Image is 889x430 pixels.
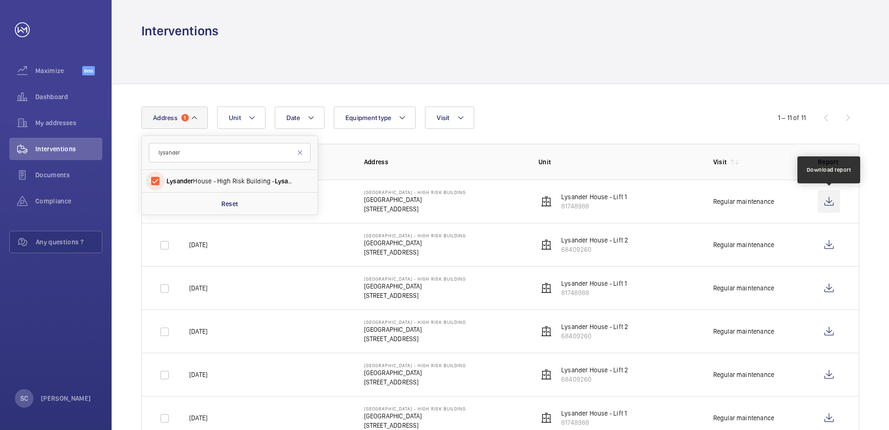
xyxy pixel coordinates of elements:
[541,196,552,207] img: elevator.svg
[713,283,774,293] div: Regular maintenance
[778,113,806,122] div: 1 – 11 of 11
[713,327,774,336] div: Regular maintenance
[334,107,416,129] button: Equipment type
[275,177,301,185] span: Lysander
[41,394,91,403] p: [PERSON_NAME]
[217,107,265,129] button: Unit
[538,157,698,167] p: Unit
[166,176,294,186] span: House - High Risk Building - [STREET_ADDRESS]
[364,363,466,368] p: [GEOGRAPHIC_DATA] - High Risk Building
[364,291,466,300] p: [STREET_ADDRESS]
[141,22,219,40] h1: Interventions
[35,170,102,180] span: Documents
[345,114,391,121] span: Equipment type
[286,114,300,121] span: Date
[364,204,466,214] p: [STREET_ADDRESS]
[35,118,102,128] span: My addresses
[713,157,727,167] p: Visit
[364,334,466,343] p: [STREET_ADDRESS]
[561,322,628,331] p: Lysander House - Lift 2
[364,195,466,204] p: [GEOGRAPHIC_DATA]
[713,370,774,379] div: Regular maintenance
[364,411,466,421] p: [GEOGRAPHIC_DATA]
[561,202,627,211] p: 81748988
[20,394,28,403] p: SC
[82,66,95,75] span: Beta
[364,233,466,238] p: [GEOGRAPHIC_DATA] - High Risk Building
[561,235,628,245] p: Lysander House - Lift 2
[229,114,241,121] span: Unit
[541,412,552,423] img: elevator.svg
[713,197,774,206] div: Regular maintenance
[561,365,628,375] p: Lysander House - Lift 2
[713,413,774,423] div: Regular maintenance
[364,157,524,167] p: Address
[35,92,102,101] span: Dashboard
[153,114,178,121] span: Address
[189,283,207,293] p: [DATE]
[189,413,207,423] p: [DATE]
[364,368,466,377] p: [GEOGRAPHIC_DATA]
[541,282,552,294] img: elevator.svg
[807,166,851,174] div: Download report
[364,276,466,282] p: [GEOGRAPHIC_DATA] - High Risk Building
[364,282,466,291] p: [GEOGRAPHIC_DATA]
[541,239,552,250] img: elevator.svg
[189,370,207,379] p: [DATE]
[364,319,466,325] p: [GEOGRAPHIC_DATA] - High Risk Building
[275,107,325,129] button: Date
[561,375,628,384] p: 68409260
[181,114,189,121] span: 1
[35,66,82,75] span: Maximize
[561,409,627,418] p: Lysander House - Lift 1
[35,196,102,206] span: Compliance
[425,107,474,129] button: Visit
[713,240,774,249] div: Regular maintenance
[364,248,466,257] p: [STREET_ADDRESS]
[561,192,627,202] p: Lysander House - Lift 1
[364,421,466,430] p: [STREET_ADDRESS]
[141,107,208,129] button: Address1
[364,189,466,195] p: [GEOGRAPHIC_DATA] - High Risk Building
[189,327,207,336] p: [DATE]
[149,143,311,162] input: Search by address
[561,288,627,297] p: 81748988
[541,369,552,380] img: elevator.svg
[364,238,466,248] p: [GEOGRAPHIC_DATA]
[561,331,628,341] p: 68409260
[36,237,102,247] span: Any questions ?
[364,377,466,387] p: [STREET_ADDRESS]
[166,177,193,185] span: Lysander
[561,418,627,427] p: 81748988
[561,279,627,288] p: Lysander House - Lift 1
[541,326,552,337] img: elevator.svg
[364,406,466,411] p: [GEOGRAPHIC_DATA] - High Risk Building
[364,325,466,334] p: [GEOGRAPHIC_DATA]
[437,114,449,121] span: Visit
[35,144,102,154] span: Interventions
[189,240,207,249] p: [DATE]
[221,199,239,208] p: Reset
[561,245,628,254] p: 68409260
